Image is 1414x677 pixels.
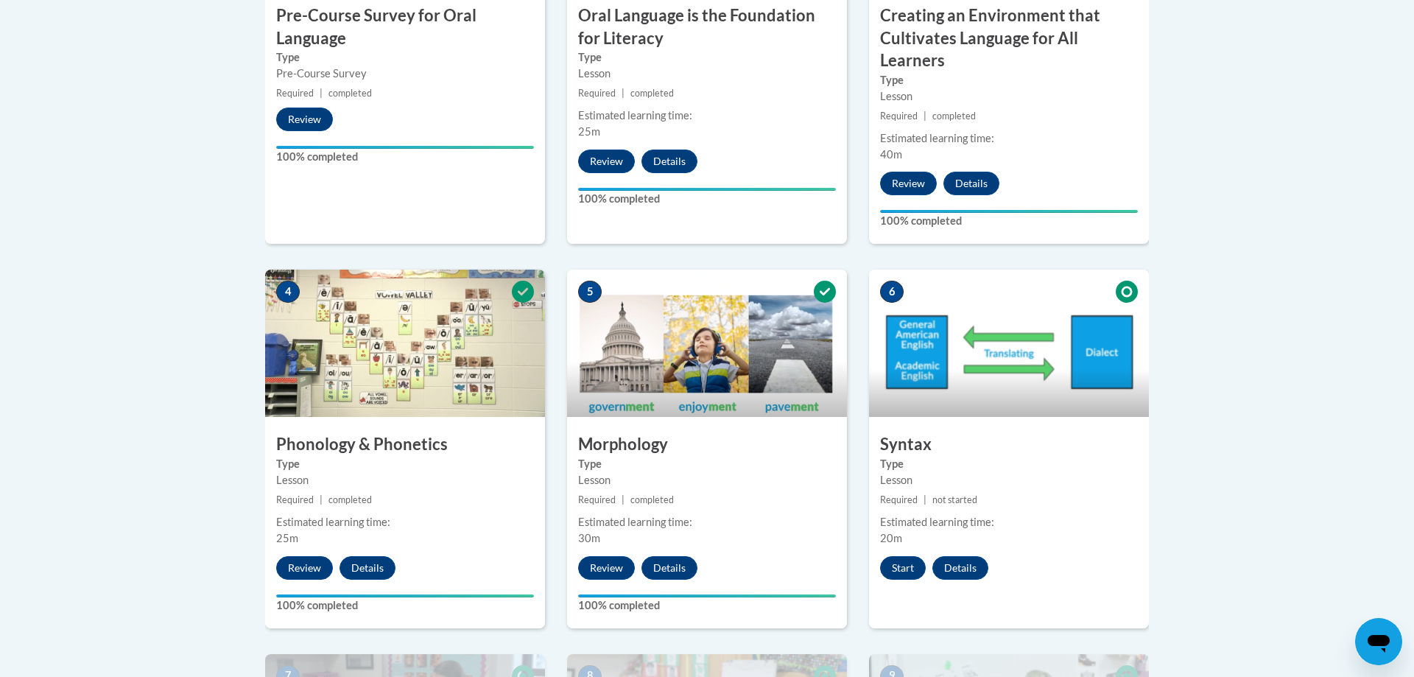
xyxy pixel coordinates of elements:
span: 25m [578,125,600,138]
label: 100% completed [276,149,534,165]
label: 100% completed [880,213,1138,229]
h3: Creating an Environment that Cultivates Language for All Learners [869,4,1149,72]
span: Required [880,111,918,122]
label: 100% completed [578,191,836,207]
div: Your progress [578,594,836,597]
span: Required [276,88,314,99]
span: completed [630,494,674,505]
h3: Phonology & Phonetics [265,433,545,456]
span: Required [578,88,616,99]
div: Lesson [880,472,1138,488]
img: Course Image [265,270,545,417]
div: Your progress [880,210,1138,213]
span: completed [630,88,674,99]
img: Course Image [869,270,1149,417]
span: 6 [880,281,904,303]
iframe: Button to launch messaging window [1355,618,1402,665]
span: not started [932,494,977,505]
h3: Oral Language is the Foundation for Literacy [567,4,847,50]
div: Lesson [880,88,1138,105]
div: Lesson [578,472,836,488]
label: Type [578,456,836,472]
button: Details [340,556,395,580]
span: 30m [578,532,600,544]
button: Review [276,556,333,580]
label: Type [276,49,534,66]
img: Course Image [567,270,847,417]
button: Details [641,150,697,173]
button: Review [578,150,635,173]
span: | [924,494,926,505]
span: completed [328,494,372,505]
label: Type [276,456,534,472]
label: Type [880,72,1138,88]
button: Start [880,556,926,580]
div: Lesson [276,472,534,488]
button: Details [932,556,988,580]
span: Required [578,494,616,505]
span: | [320,494,323,505]
div: Your progress [276,146,534,149]
div: Estimated learning time: [276,514,534,530]
span: | [622,88,625,99]
label: 100% completed [578,597,836,614]
span: 20m [880,532,902,544]
div: Lesson [578,66,836,82]
h3: Morphology [567,433,847,456]
span: | [320,88,323,99]
div: Pre-Course Survey [276,66,534,82]
label: Type [578,49,836,66]
span: 5 [578,281,602,303]
span: | [924,111,926,122]
span: 25m [276,532,298,544]
span: completed [932,111,976,122]
button: Review [276,108,333,131]
div: Estimated learning time: [880,130,1138,147]
span: Required [276,494,314,505]
button: Review [578,556,635,580]
h3: Syntax [869,433,1149,456]
div: Your progress [276,594,534,597]
span: 4 [276,281,300,303]
button: Details [641,556,697,580]
div: Estimated learning time: [880,514,1138,530]
button: Review [880,172,937,195]
h3: Pre-Course Survey for Oral Language [265,4,545,50]
div: Your progress [578,188,836,191]
label: 100% completed [276,597,534,614]
span: completed [328,88,372,99]
div: Estimated learning time: [578,108,836,124]
div: Estimated learning time: [578,514,836,530]
span: Required [880,494,918,505]
span: | [622,494,625,505]
button: Details [943,172,999,195]
label: Type [880,456,1138,472]
span: 40m [880,148,902,161]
